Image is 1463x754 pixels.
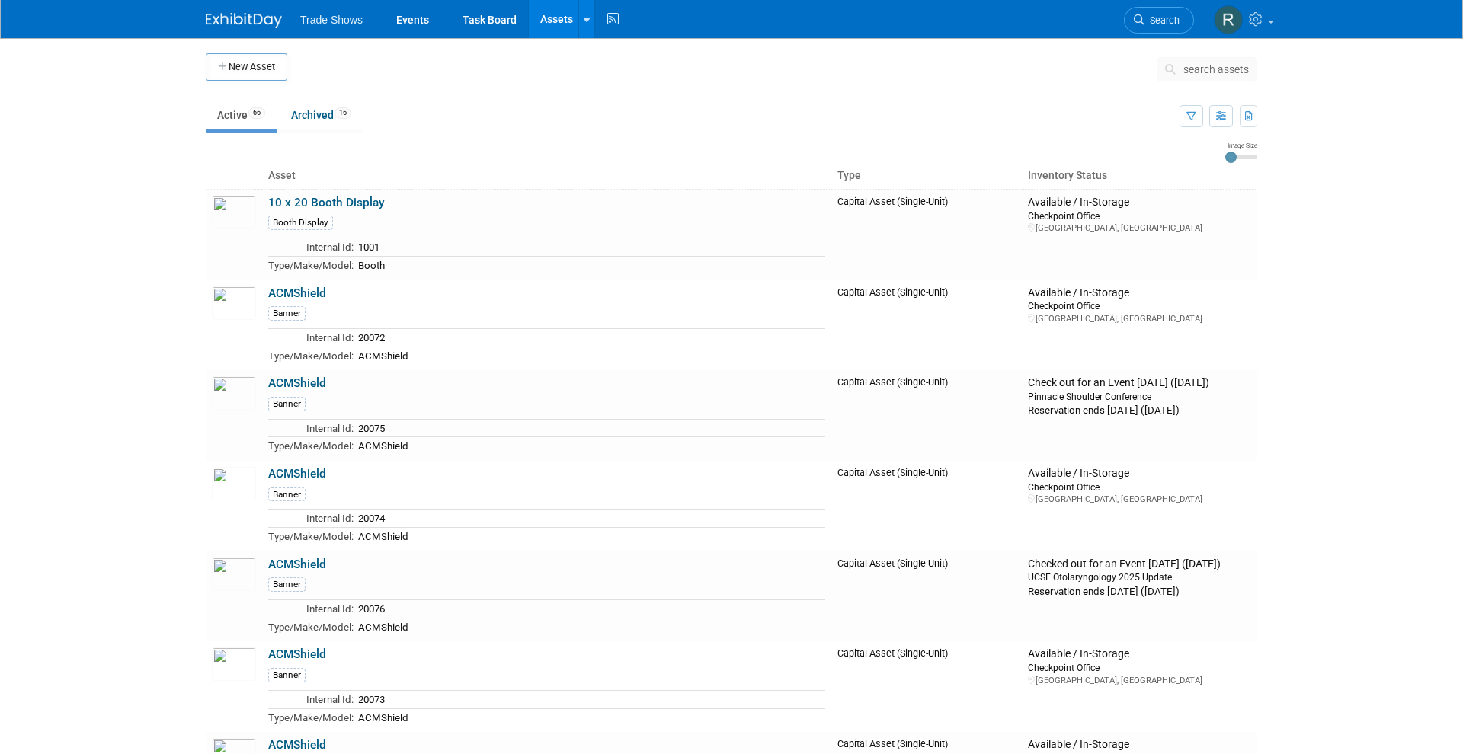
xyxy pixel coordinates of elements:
[268,647,326,661] a: ACMShield
[831,641,1022,732] td: Capital Asset (Single-Unit)
[1157,57,1257,81] button: search assets
[831,370,1022,461] td: Capital Asset (Single-Unit)
[831,189,1022,280] td: Capital Asset (Single-Unit)
[354,238,825,257] td: 1001
[268,558,326,571] a: ACMShield
[268,437,354,455] td: Type/Make/Model:
[1028,299,1251,312] div: Checkpoint Office
[268,329,354,347] td: Internal Id:
[354,528,825,545] td: ACMShield
[354,690,825,708] td: 20073
[1144,14,1180,26] span: Search
[268,256,354,273] td: Type/Make/Model:
[268,376,326,390] a: ACMShield
[1214,5,1243,34] img: Rachel Murphy
[268,487,306,502] div: Banner
[354,256,825,273] td: Booth
[268,618,354,635] td: Type/Make/Model:
[1028,403,1251,417] div: Reservation ends [DATE] ([DATE])
[268,738,326,752] a: ACMShield
[1028,558,1251,571] div: Checked out for an Event [DATE] ([DATE])
[268,397,306,411] div: Banner
[268,306,306,321] div: Banner
[1028,494,1251,505] div: [GEOGRAPHIC_DATA], [GEOGRAPHIC_DATA]
[280,101,363,129] a: Archived16
[262,163,831,189] th: Asset
[206,101,277,129] a: Active66
[268,286,326,300] a: ACMShield
[335,107,351,119] span: 16
[206,53,287,81] button: New Asset
[354,708,825,726] td: ACMShield
[1028,286,1251,300] div: Available / In-Storage
[1028,481,1251,494] div: Checkpoint Office
[1183,63,1249,75] span: search assets
[1028,675,1251,686] div: [GEOGRAPHIC_DATA], [GEOGRAPHIC_DATA]
[1225,141,1257,150] div: Image Size
[268,577,306,592] div: Banner
[268,419,354,437] td: Internal Id:
[354,329,825,347] td: 20072
[1028,313,1251,324] div: [GEOGRAPHIC_DATA], [GEOGRAPHIC_DATA]
[268,347,354,364] td: Type/Make/Model:
[268,467,326,481] a: ACMShield
[1028,209,1251,222] div: Checkpoint Office
[1028,467,1251,481] div: Available / In-Storage
[354,618,825,635] td: ACMShield
[1028,196,1251,209] div: Available / In-Storage
[831,280,1022,371] td: Capital Asset (Single-Unit)
[1124,7,1194,34] a: Search
[248,107,265,119] span: 66
[268,528,354,545] td: Type/Make/Model:
[354,419,825,437] td: 20075
[1028,222,1251,234] div: [GEOGRAPHIC_DATA], [GEOGRAPHIC_DATA]
[831,551,1022,642] td: Capital Asset (Single-Unit)
[268,690,354,708] td: Internal Id:
[268,216,333,230] div: Booth Display
[1028,570,1251,583] div: UCSF Otolaryngology 2025 Update
[354,437,825,455] td: ACMShield
[354,510,825,528] td: 20074
[206,13,282,28] img: ExhibitDay
[1028,376,1251,390] div: Check out for an Event [DATE] ([DATE])
[268,708,354,726] td: Type/Make/Model:
[831,461,1022,551] td: Capital Asset (Single-Unit)
[1028,584,1251,599] div: Reservation ends [DATE] ([DATE])
[300,14,363,26] span: Trade Shows
[268,668,306,682] div: Banner
[1028,661,1251,674] div: Checkpoint Office
[268,510,354,528] td: Internal Id:
[1028,647,1251,661] div: Available / In-Storage
[1028,390,1251,403] div: Pinnacle Shoulder Conference
[268,238,354,257] td: Internal Id:
[1028,738,1251,752] div: Available / In-Storage
[268,196,385,209] a: 10 x 20 Booth Display
[268,600,354,618] td: Internal Id:
[354,347,825,364] td: ACMShield
[831,163,1022,189] th: Type
[354,600,825,618] td: 20076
